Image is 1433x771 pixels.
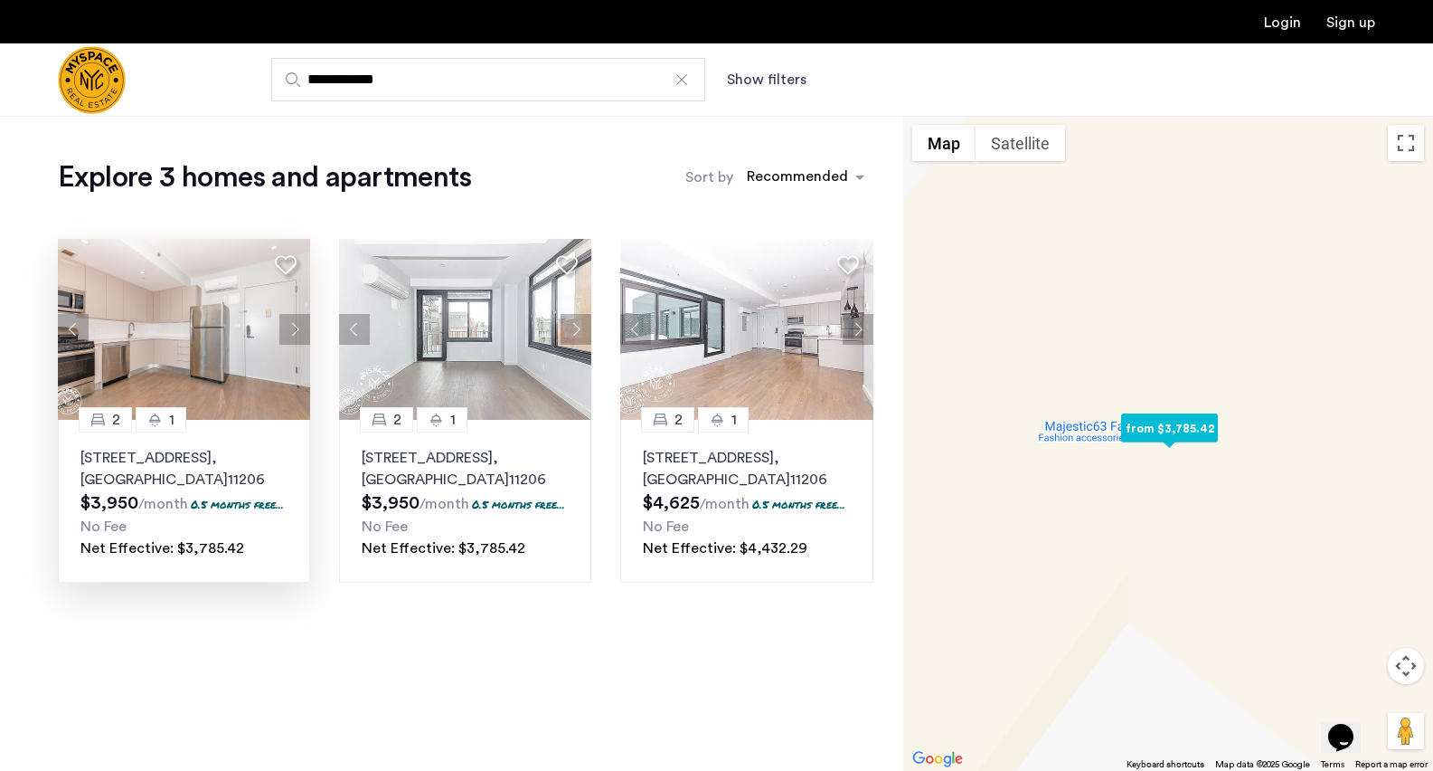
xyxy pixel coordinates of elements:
button: Show street map [912,125,976,161]
button: Show or hide filters [727,69,806,90]
span: 2 [674,409,683,431]
span: No Fee [362,519,408,534]
a: Login [1264,15,1301,30]
p: [STREET_ADDRESS] 11206 [80,447,288,490]
button: Previous apartment [620,314,651,345]
span: 1 [450,409,456,431]
button: Drag Pegman onto the map to open Street View [1388,713,1424,749]
a: 21[STREET_ADDRESS], [GEOGRAPHIC_DATA]112060.5 months free...No FeeNet Effective: $3,785.42 [339,420,591,583]
button: Map camera controls [1388,648,1424,684]
a: Cazamio Logo [58,46,126,114]
span: 2 [393,409,401,431]
div: Recommended [744,166,848,192]
p: [STREET_ADDRESS] 11206 [643,447,850,490]
button: Next apartment [279,314,310,345]
span: 1 [169,409,174,431]
p: 0.5 months free... [752,497,845,512]
span: Map data ©2025 Google [1215,760,1310,769]
button: Toggle fullscreen view [1388,125,1424,161]
ng-select: sort-apartment [738,161,873,194]
button: Show satellite imagery [976,125,1065,161]
button: Next apartment [843,314,873,345]
sub: /month [138,497,188,511]
span: $4,625 [643,494,700,512]
span: Net Effective: $3,785.42 [362,541,525,556]
p: 0.5 months free... [472,497,565,512]
img: 1990_638168315537685177.jpeg [58,239,311,420]
a: 21[STREET_ADDRESS], [GEOGRAPHIC_DATA]112060.5 months free...No FeeNet Effective: $4,432.29 [620,420,872,583]
div: from $3,785.42 [1114,408,1225,449]
img: Google [908,747,967,771]
input: Apartment Search [271,58,705,101]
span: 2 [112,409,120,431]
p: [STREET_ADDRESS] 11206 [362,447,569,490]
h1: Explore 3 homes and apartments [58,159,471,195]
button: Keyboard shortcuts [1127,758,1204,771]
sub: /month [700,497,749,511]
img: adfb5aed-36e7-43a6-84ef-77f40efbc032_638872014673374638.png [339,239,592,420]
label: Sort by [685,167,733,188]
iframe: chat widget [1321,699,1379,753]
span: $3,950 [362,494,420,512]
a: Terms (opens in new tab) [1321,758,1344,771]
img: adfb5aed-36e7-43a6-84ef-77f40efbc032_638842222506940332.png [620,239,873,420]
sub: /month [420,497,469,511]
button: Previous apartment [58,314,89,345]
button: Next apartment [561,314,591,345]
span: No Fee [80,519,127,534]
span: 1 [731,409,737,431]
a: Registration [1326,15,1375,30]
span: Net Effective: $3,785.42 [80,541,244,556]
button: Previous apartment [339,314,370,345]
img: logo [58,46,126,114]
a: Report a map error [1355,758,1428,771]
span: Net Effective: $4,432.29 [643,541,807,556]
a: 21[STREET_ADDRESS], [GEOGRAPHIC_DATA]112060.5 months free...No FeeNet Effective: $3,785.42 [58,420,310,583]
p: 0.5 months free... [191,497,284,512]
a: Open this area in Google Maps (opens a new window) [908,747,967,771]
span: No Fee [643,519,689,534]
span: $3,950 [80,494,138,512]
